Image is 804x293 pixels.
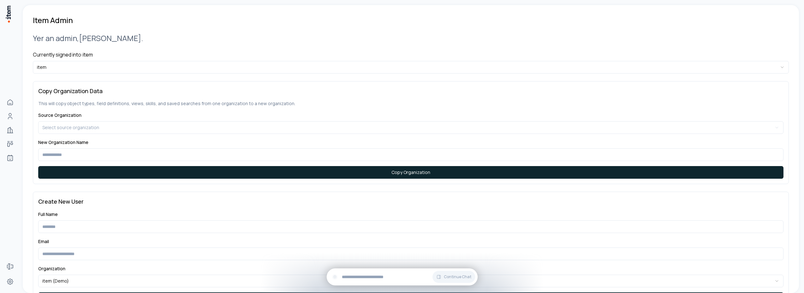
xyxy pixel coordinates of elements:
[4,110,16,123] a: Contacts
[4,124,16,136] a: Companies
[4,275,16,288] a: Settings
[5,5,11,23] img: Item Brain Logo
[327,268,478,285] div: Continue Chat
[38,139,88,145] label: New Organization Name
[38,211,58,217] label: Full Name
[4,96,16,109] a: Home
[432,271,475,283] button: Continue Chat
[38,266,65,272] label: Organization
[38,197,783,206] h3: Create New User
[444,274,471,279] span: Continue Chat
[38,166,783,179] button: Copy Organization
[33,33,789,43] h2: Yer an admin, [PERSON_NAME] .
[38,87,783,95] h3: Copy Organization Data
[33,15,73,25] h1: Item Admin
[4,260,16,273] a: Forms
[38,112,82,118] label: Source Organization
[38,238,49,244] label: Email
[38,100,783,107] p: This will copy object types, field definitions, views, skills, and saved searches from one organi...
[4,138,16,150] a: deals
[33,51,789,58] h4: Currently signed into: item
[4,152,16,164] a: Agents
